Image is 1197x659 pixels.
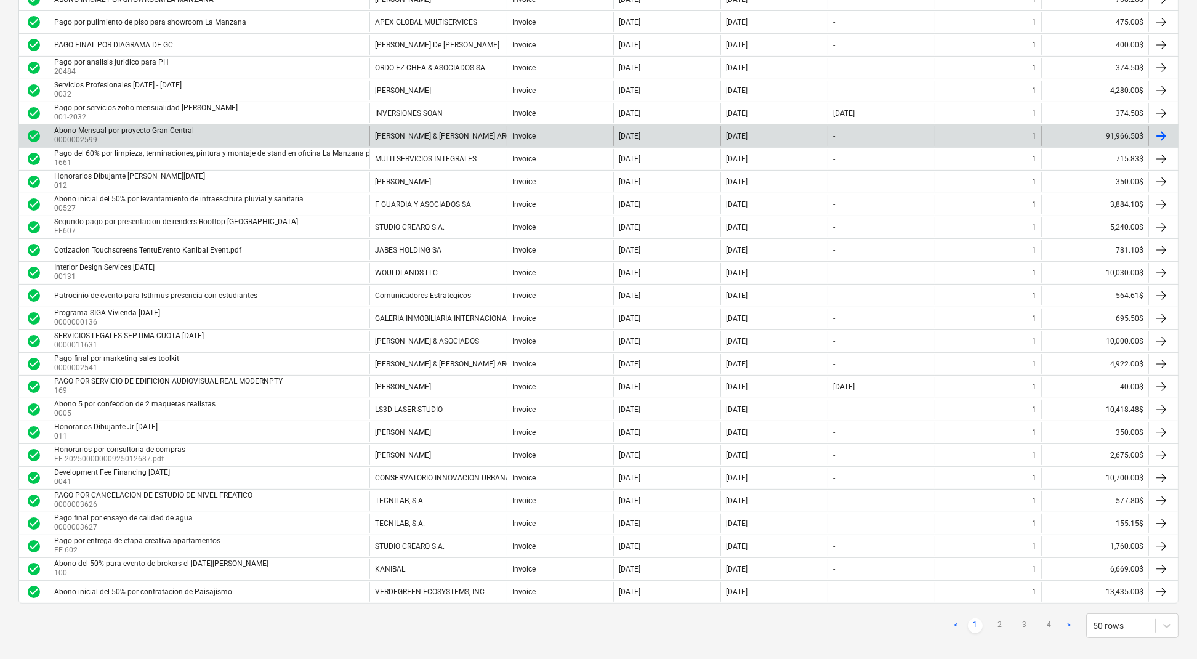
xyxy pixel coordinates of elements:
div: [DATE] [619,542,640,551]
div: Abono inicial del 50% por contratacion de Paisajismo [54,588,232,596]
div: [DATE] [726,177,748,186]
div: STUDIO CREARQ S.A. [375,223,445,232]
div: 695.50$ [1041,309,1148,328]
p: FE 602 [54,545,223,556]
div: [DATE] [726,63,748,72]
div: Invoice was approved [26,584,41,599]
div: 1 [1032,519,1036,528]
span: check_circle [26,288,41,303]
div: [DATE] [619,41,640,49]
div: [DATE] [619,565,640,573]
div: Honorarios Dibujante [PERSON_NAME][DATE] [54,172,205,180]
div: Servicios Profesionales [DATE] - [DATE] [54,81,182,89]
div: 1 [1032,314,1036,323]
div: 1 [1032,18,1036,26]
div: 1 [1032,474,1036,482]
div: Invoice [512,86,536,95]
div: 400.00$ [1041,35,1148,55]
div: Invoice [512,496,536,505]
div: [DATE] [726,428,748,437]
div: 10,000.00$ [1041,331,1148,351]
div: [DATE] [726,155,748,163]
div: 1 [1032,428,1036,437]
div: [DATE] [726,223,748,232]
a: Page 2 [993,618,1007,633]
a: Previous page [948,618,963,633]
div: [DATE] [726,41,748,49]
div: [DATE] [619,382,640,391]
div: Invoice was approved [26,174,41,189]
div: [DATE] [619,451,640,459]
div: [DATE] [726,519,748,528]
div: [DATE] [619,405,640,414]
div: Invoice [512,63,536,72]
div: [DATE] [726,360,748,368]
div: 1 [1032,405,1036,414]
div: Widget de chat [1135,600,1197,659]
div: 1 [1032,382,1036,391]
div: [DATE] [619,314,640,323]
div: [DATE] [726,588,748,596]
div: PAGO POR CANCELACION DE ESTUDIO DE NIVEL FREATICO [54,491,252,499]
div: Invoice was approved [26,425,41,440]
div: Invoice was approved [26,516,41,531]
div: [DATE] [726,451,748,459]
div: [DATE] [619,63,640,72]
div: [DATE] [619,269,640,277]
div: [DATE] [619,18,640,26]
div: Invoice was approved [26,334,41,349]
div: - [833,200,835,209]
span: check_circle [26,425,41,440]
div: 1 [1032,109,1036,118]
div: [DATE] [619,223,640,232]
div: [DATE] [619,200,640,209]
div: 1 [1032,246,1036,254]
div: - [833,451,835,459]
div: [PERSON_NAME] & [PERSON_NAME] ARQUITECTOS S.A. [375,360,560,368]
div: Abono 5 por confeccion de 2 maquetas realistas [54,400,216,408]
div: Invoice was approved [26,471,41,485]
div: - [833,132,835,140]
div: Invoice [512,405,536,414]
span: check_circle [26,265,41,280]
span: check_circle [26,15,41,30]
span: check_circle [26,471,41,485]
div: [DATE] [726,382,748,391]
div: 4,280.00$ [1041,81,1148,100]
div: [DATE] [619,155,640,163]
div: Interior Design Services [DATE] [54,263,155,272]
div: - [833,155,835,163]
span: check_circle [26,220,41,235]
span: check_circle [26,311,41,326]
div: Abono inicial del 50% por levantamiento de infraesctrura pluvial y sanitaria [54,195,304,203]
div: - [833,86,835,95]
div: 1,760.00$ [1041,536,1148,556]
div: - [833,565,835,573]
div: - [833,41,835,49]
div: Pago por pulimiento de piso para showroom La Manzana [54,18,246,26]
div: [DATE] [726,474,748,482]
div: APEX GLOBAL MULTISERVICES [375,18,477,26]
div: Invoice [512,132,536,140]
p: 0032 [54,89,184,100]
div: Invoice [512,474,536,482]
div: 564.61$ [1041,286,1148,305]
div: Invoice was approved [26,357,41,371]
div: PAGO POR SERVICIO DE EDIFICION AUDIOVISUAL REAL MODERNPTY [54,377,283,386]
div: 10,700.00$ [1041,468,1148,488]
div: Development Fee Financing [DATE] [54,468,170,477]
div: [DATE] [726,18,748,26]
div: Invoice was approved [26,402,41,417]
p: 00131 [54,272,157,282]
div: [DATE] [726,246,748,254]
div: 5,240.00$ [1041,217,1148,237]
div: [DATE] [726,132,748,140]
div: Invoice was approved [26,311,41,326]
p: 00527 [54,203,306,214]
p: 20484 [54,67,171,77]
div: Comunicadores Estrategicos [375,291,471,300]
div: Invoice was approved [26,493,41,508]
span: check_circle [26,129,41,144]
span: check_circle [26,106,41,121]
div: Abono Mensual por proyecto Gran Central [54,126,194,135]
